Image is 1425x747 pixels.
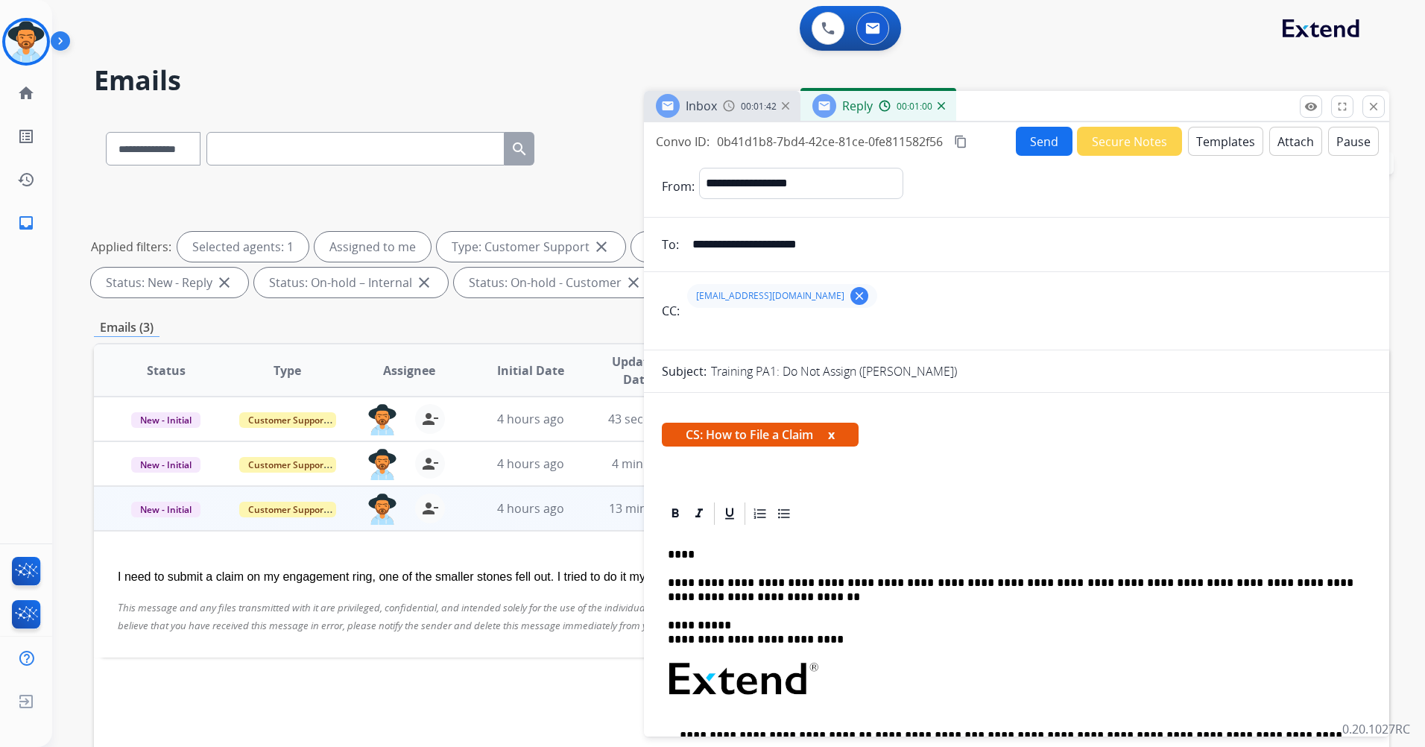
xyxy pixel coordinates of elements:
[631,232,827,262] div: Type: Shipping Protection
[367,449,397,480] img: agent-avatar
[686,98,717,114] span: Inbox
[147,362,186,379] span: Status
[662,423,859,447] span: CS: How to File a Claim
[421,499,439,517] mat-icon: person_remove
[497,456,564,472] span: 4 hours ago
[177,232,309,262] div: Selected agents: 1
[662,302,680,320] p: CC:
[749,502,771,525] div: Ordered List
[17,84,35,102] mat-icon: home
[593,238,610,256] mat-icon: close
[511,140,528,158] mat-icon: search
[315,232,431,262] div: Assigned to me
[497,362,564,379] span: Initial Date
[1342,720,1410,738] p: 0.20.1027RC
[656,133,710,151] p: Convo ID:
[383,362,435,379] span: Assignee
[497,411,564,427] span: 4 hours ago
[239,457,336,473] span: Customer Support
[91,268,248,297] div: Status: New - Reply
[664,502,686,525] div: Bold
[1328,127,1379,156] button: Pause
[17,214,35,232] mat-icon: inbox
[612,456,692,472] span: 4 minutes ago
[421,455,439,473] mat-icon: person_remove
[17,127,35,145] mat-icon: list_alt
[662,177,695,195] p: From:
[604,353,671,388] span: Updated Date
[954,135,967,148] mat-icon: content_copy
[415,274,433,291] mat-icon: close
[696,290,844,302] span: [EMAIL_ADDRESS][DOMAIN_NAME]
[662,236,679,253] p: To:
[239,502,336,517] span: Customer Support
[367,404,397,435] img: agent-avatar
[131,412,200,428] span: New - Initial
[118,601,1117,632] i: This message and any files transmitted with it are privileged, confidential, and intended solely ...
[773,502,795,525] div: Bullet List
[741,101,777,113] span: 00:01:42
[1269,127,1322,156] button: Attach
[662,362,707,380] p: Subject:
[625,274,642,291] mat-icon: close
[688,502,710,525] div: Italic
[131,502,200,517] span: New - Initial
[239,412,336,428] span: Customer Support
[437,232,625,262] div: Type: Customer Support
[717,133,943,150] span: 0b41d1b8-7bd4-42ce-81ce-0fe811582f56
[608,411,695,427] span: 43 seconds ago
[1077,127,1182,156] button: Secure Notes
[897,101,932,113] span: 00:01:00
[842,98,873,114] span: Reply
[1304,100,1318,113] mat-icon: remove_red_eye
[5,21,47,63] img: avatar
[367,494,397,525] img: agent-avatar
[1016,127,1072,156] button: Send
[853,289,866,303] mat-icon: clear
[718,502,741,525] div: Underline
[711,362,957,380] p: Training PA1: Do Not Assign ([PERSON_NAME])
[421,410,439,428] mat-icon: person_remove
[91,238,171,256] p: Applied filters:
[254,268,448,297] div: Status: On-hold – Internal
[131,457,200,473] span: New - Initial
[1188,127,1263,156] button: Templates
[118,567,1122,586] div: I need to submit a claim on my engagement ring, one of the smaller stones fell out. I tried to do...
[215,274,233,291] mat-icon: close
[17,171,35,189] mat-icon: history
[454,268,657,297] div: Status: On-hold - Customer
[1367,100,1380,113] mat-icon: close
[828,426,835,444] button: x
[274,362,301,379] span: Type
[94,66,1389,95] h2: Emails
[609,500,695,517] span: 13 minutes ago
[497,500,564,517] span: 4 hours ago
[94,318,159,337] p: Emails (3)
[1336,100,1349,113] mat-icon: fullscreen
